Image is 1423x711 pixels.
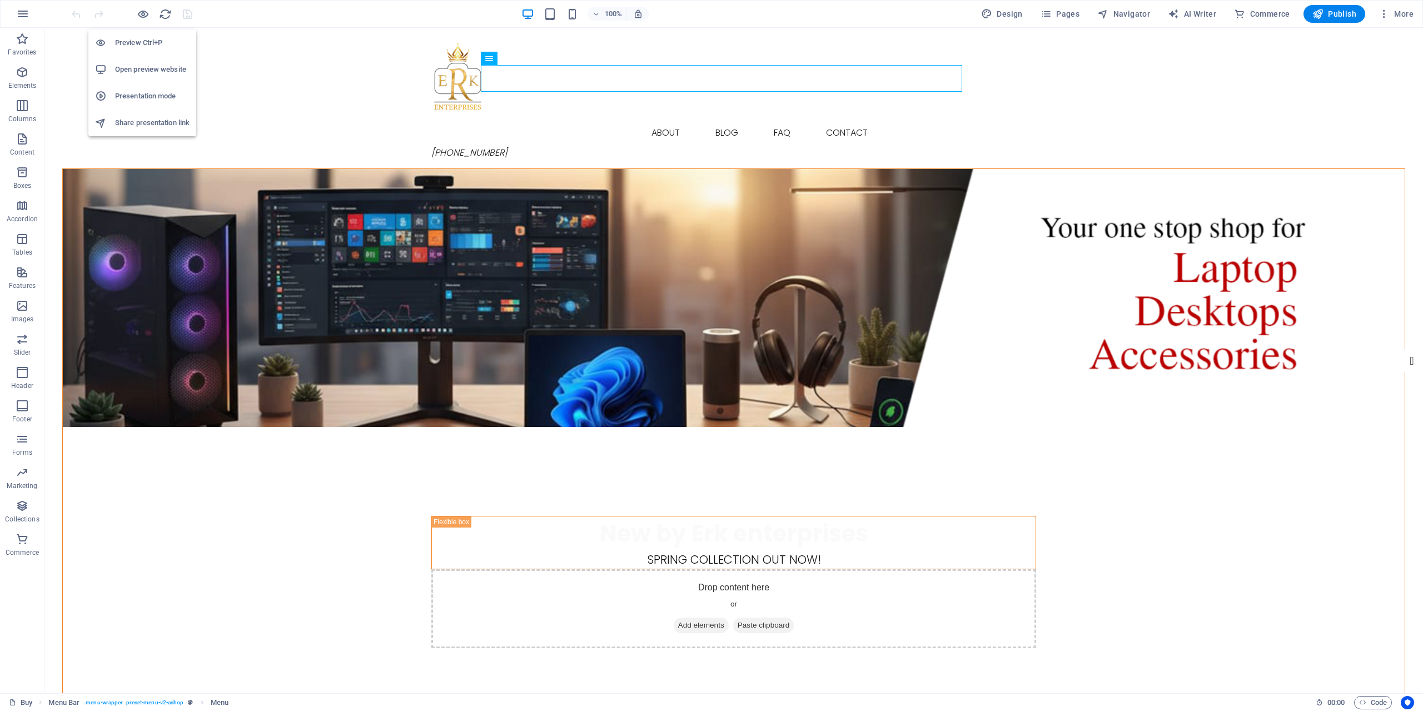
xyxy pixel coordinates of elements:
[115,116,190,130] h6: Share presentation link
[1379,8,1414,19] span: More
[211,696,228,709] span: Click to select. Double-click to edit
[12,415,32,424] p: Footer
[1036,5,1084,23] button: Pages
[14,348,31,357] p: Slider
[977,5,1027,23] div: Design (Ctrl+Alt+Y)
[604,7,622,21] h6: 100%
[1093,5,1155,23] button: Navigator
[11,315,34,324] p: Images
[1312,8,1356,19] span: Publish
[48,696,228,709] nav: breadcrumb
[1097,8,1150,19] span: Navigator
[12,248,32,257] p: Tables
[12,448,32,457] p: Forms
[387,541,992,620] div: Drop content here
[158,7,172,21] button: reload
[7,481,37,490] p: Marketing
[689,590,750,605] span: Paste clipboard
[1327,696,1345,709] span: 00 00
[5,515,39,524] p: Collections
[1335,698,1337,707] span: :
[1374,5,1418,23] button: More
[1234,8,1290,19] span: Commerce
[11,381,33,390] p: Header
[1168,8,1216,19] span: AI Writer
[115,63,190,76] h6: Open preview website
[1303,5,1365,23] button: Publish
[977,5,1027,23] button: Design
[1359,696,1387,709] span: Code
[1041,8,1079,19] span: Pages
[1401,696,1414,709] button: Usercentrics
[8,115,36,123] p: Columns
[981,8,1023,19] span: Design
[1316,696,1345,709] h6: Session time
[9,281,36,290] p: Features
[8,48,36,57] p: Favorites
[8,81,37,90] p: Elements
[188,699,193,705] i: This element is a customizable preset
[115,36,190,49] h6: Preview Ctrl+P
[10,148,34,157] p: Content
[115,90,190,103] h6: Presentation mode
[1163,5,1221,23] button: AI Writer
[6,548,39,557] p: Commerce
[9,696,32,709] a: Buy
[7,215,38,223] p: Accordion
[48,696,79,709] span: Menu Bar
[84,696,183,709] span: . menu-wrapper .preset-menu-v2-ashop
[588,7,627,21] button: 100%
[13,181,32,190] p: Boxes
[1354,696,1392,709] button: Code
[629,590,684,605] span: Add elements
[1230,5,1295,23] button: Commerce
